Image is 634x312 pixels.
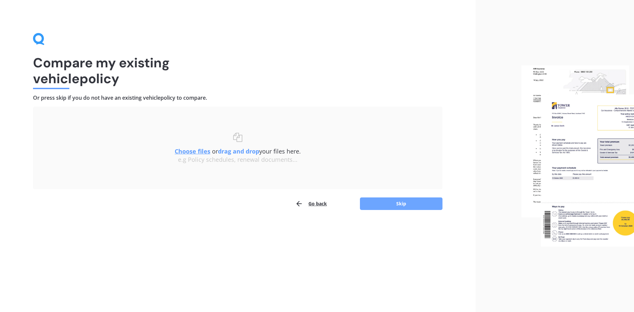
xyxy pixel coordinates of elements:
img: files.webp [521,65,634,247]
u: Choose files [175,147,210,155]
button: Skip [360,197,442,210]
span: or your files here. [175,147,301,155]
b: drag and drop [218,147,259,155]
h4: Or press skip if you do not have an existing vehicle policy to compare. [33,94,442,101]
h1: Compare my existing vehicle policy [33,55,442,87]
div: e.g Policy schedules, renewal documents... [46,156,429,163]
button: Go back [295,197,327,210]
